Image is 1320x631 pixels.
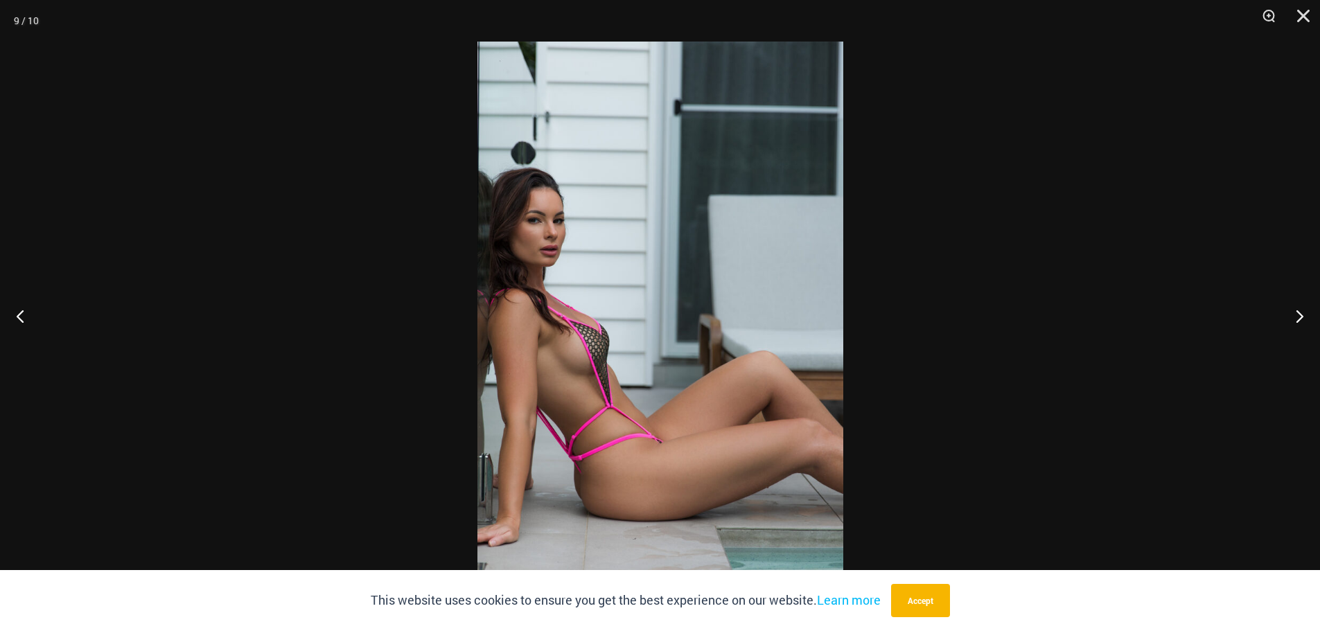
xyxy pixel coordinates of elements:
[1268,281,1320,350] button: Next
[477,42,843,589] img: Inferno Mesh Olive Fuchsia 8561 One Piece 09
[14,10,39,31] div: 9 / 10
[891,584,950,617] button: Accept
[817,592,881,608] a: Learn more
[371,590,881,611] p: This website uses cookies to ensure you get the best experience on our website.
